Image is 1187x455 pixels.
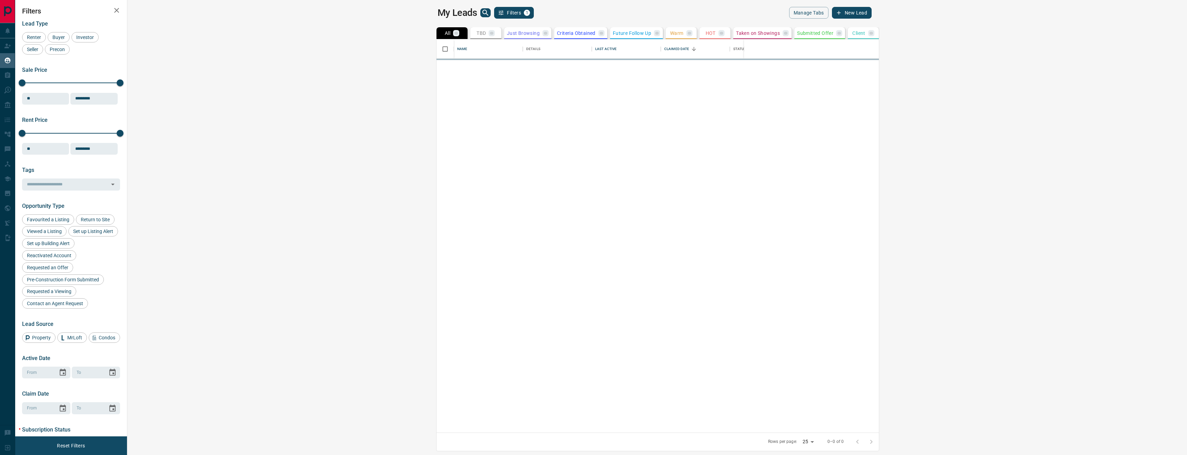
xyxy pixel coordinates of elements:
[106,401,119,415] button: Choose date
[689,44,699,54] button: Sort
[24,289,74,294] span: Requested a Viewing
[78,217,112,222] span: Return to Site
[827,439,844,445] p: 0–0 of 0
[852,31,865,36] p: Client
[24,47,41,52] span: Seller
[22,67,47,73] span: Sale Price
[733,39,746,59] div: Status
[523,39,592,59] div: Details
[22,238,75,249] div: Set up Building Alert
[22,298,88,309] div: Contact an Agent Request
[22,7,120,15] h2: Filters
[557,31,596,36] p: Criteria Obtained
[24,253,74,258] span: Reactivated Account
[68,226,118,236] div: Set up Listing Alert
[438,7,477,18] h1: My Leads
[613,31,651,36] p: Future Follow Up
[22,426,70,433] span: Subscription Status
[661,39,730,59] div: Claimed Date
[706,31,716,36] p: HOT
[22,226,67,236] div: Viewed a Listing
[76,214,115,225] div: Return to Site
[52,440,89,452] button: Reset Filters
[24,241,72,246] span: Set up Building Alert
[22,355,50,361] span: Active Date
[457,39,468,59] div: Name
[108,180,118,189] button: Open
[56,401,70,415] button: Choose date
[24,301,86,306] span: Contact an Agent Request
[477,31,486,36] p: TBD
[30,335,53,340] span: Property
[768,439,797,445] p: Rows per page:
[57,332,87,343] div: MrLoft
[47,47,67,52] span: Precon
[592,39,661,59] div: Last Active
[22,44,43,55] div: Seller
[445,31,450,36] p: All
[22,214,74,225] div: Favourited a Listing
[22,117,48,123] span: Rent Price
[22,274,104,285] div: Pre-Construction Form Submitted
[507,31,540,36] p: Just Browsing
[22,203,65,209] span: Opportunity Type
[96,335,118,340] span: Condos
[50,35,67,40] span: Buyer
[22,286,76,297] div: Requested a Viewing
[22,321,53,327] span: Lead Source
[480,8,491,17] button: search button
[65,335,85,340] span: MrLoft
[48,32,70,42] div: Buyer
[22,332,56,343] div: Property
[22,32,46,42] div: Renter
[736,31,780,36] p: Taken on Showings
[22,262,73,273] div: Requested an Offer
[89,332,120,343] div: Condos
[24,265,71,270] span: Requested an Offer
[74,35,96,40] span: Investor
[789,7,828,19] button: Manage Tabs
[71,229,116,234] span: Set up Listing Alert
[800,437,816,447] div: 25
[71,32,99,42] div: Investor
[24,217,72,222] span: Favourited a Listing
[832,7,872,19] button: New Lead
[22,20,48,27] span: Lead Type
[24,35,43,40] span: Renter
[24,277,101,282] span: Pre-Construction Form Submitted
[595,39,617,59] div: Last Active
[797,31,833,36] p: Submitted Offer
[524,10,529,15] span: 1
[106,366,119,379] button: Choose date
[22,250,76,261] div: Reactivated Account
[526,39,540,59] div: Details
[45,44,70,55] div: Precon
[24,229,64,234] span: Viewed a Listing
[22,390,49,397] span: Claim Date
[664,39,689,59] div: Claimed Date
[22,167,34,173] span: Tags
[56,366,70,379] button: Choose date
[494,7,534,19] button: Filters1
[670,31,684,36] p: Warm
[454,39,523,59] div: Name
